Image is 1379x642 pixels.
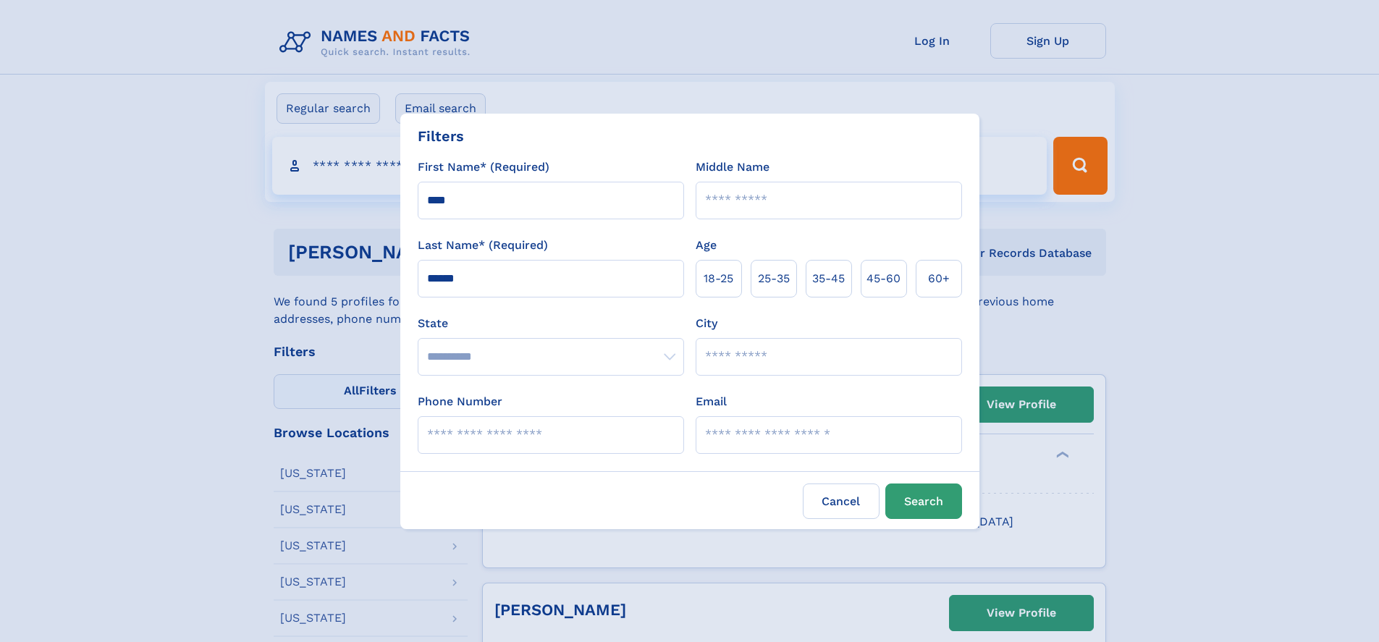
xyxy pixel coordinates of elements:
[928,270,950,287] span: 60+
[696,237,717,254] label: Age
[418,125,464,147] div: Filters
[418,159,549,176] label: First Name* (Required)
[758,270,790,287] span: 25‑35
[812,270,845,287] span: 35‑45
[418,315,684,332] label: State
[696,315,717,332] label: City
[696,159,769,176] label: Middle Name
[866,270,901,287] span: 45‑60
[418,393,502,410] label: Phone Number
[704,270,733,287] span: 18‑25
[696,393,727,410] label: Email
[803,483,880,519] label: Cancel
[418,237,548,254] label: Last Name* (Required)
[885,483,962,519] button: Search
